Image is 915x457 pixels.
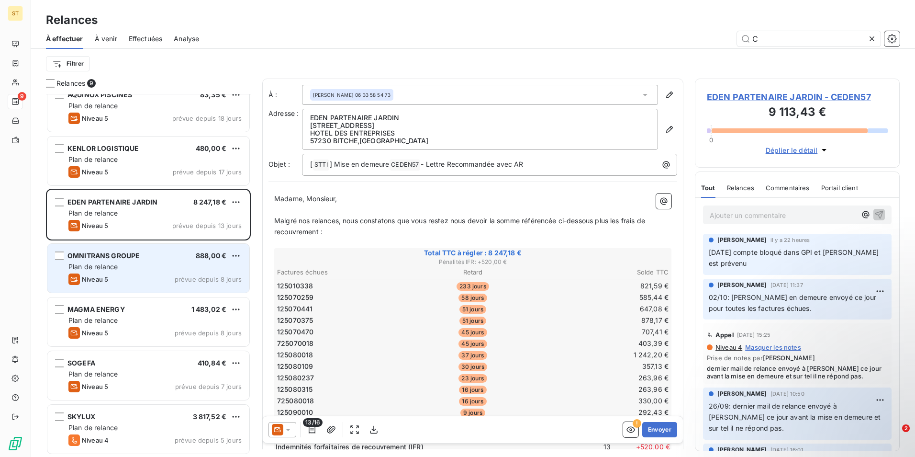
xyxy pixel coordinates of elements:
span: Madame, Monsieur, [274,194,337,203]
span: 3 817,52 € [193,412,227,421]
span: AQUINOX PISCINES [67,91,132,99]
img: Logo LeanPay [8,436,23,451]
span: 125010338 [277,281,313,291]
span: 45 jours [458,340,487,348]
span: Malgré nos relances, nous constatons que vous restez nous devoir la somme référencée ci-dessous p... [274,217,647,236]
span: Niveau 5 [82,383,108,390]
span: 9 [18,92,26,101]
span: EDEN PARTENAIRE JARDIN - CEDEN57 [707,91,888,103]
span: 725070018 [277,339,313,348]
span: 9 jours [460,409,485,417]
span: 125080237 [277,373,314,383]
span: 125080109 [277,362,313,371]
span: Plan de relance [68,209,118,217]
span: SOGEFA [67,359,95,367]
span: Plan de relance [68,370,118,378]
td: 263,96 € [539,373,669,383]
span: prévue depuis 7 jours [175,383,242,390]
span: 51 jours [459,305,486,314]
span: À venir [95,34,117,44]
p: [STREET_ADDRESS] [310,122,650,129]
span: 1 483,02 € [191,305,227,313]
span: 30 jours [458,363,487,371]
span: MAGMA ENERGY [67,305,125,313]
span: Niveau 5 [82,114,108,122]
th: Retard [408,267,538,277]
span: 125080315 [277,385,312,394]
span: [DATE] compte bloqué dans GPI et [PERSON_NAME] est prévenu [709,248,881,267]
span: 125070470 [277,327,313,337]
span: dernier mail de relance envoyé à [PERSON_NAME] ce jour avant la mise en demeure et sur tel il ne ... [707,365,888,380]
span: Niveau 4 [714,343,742,351]
span: [DATE] 15:25 [737,332,771,338]
span: prévue depuis 18 jours [172,114,242,122]
td: 585,44 € [539,292,669,303]
h3: 9 113,43 € [707,103,888,123]
span: Portail client [821,184,858,192]
button: Envoyer [642,422,677,437]
span: Analyse [174,34,199,44]
span: 26/09: dernier mail de relance envoyé à [PERSON_NAME] ce jour avant la mise en demeure et sur tel... [709,402,883,432]
span: Total TTC à régler : 8 247,18 € [276,248,670,258]
span: 0 [709,136,713,144]
span: ] Mise en demeure [330,160,390,168]
span: [PERSON_NAME] 06 33 58 54 73 [313,91,391,98]
iframe: Intercom notifications message [724,364,915,431]
span: 2 [902,424,910,432]
span: Niveau 5 [82,168,108,176]
span: Déplier le détail [766,145,818,155]
span: STTI [313,160,329,171]
span: prévue depuis 13 jours [172,222,242,229]
span: 888,00 € [196,251,226,260]
span: 45 jours [458,328,487,337]
span: 37 jours [458,351,487,360]
span: [PERSON_NAME] [717,446,767,454]
span: Appel [715,331,734,339]
span: 02/10: [PERSON_NAME] en demeure envoyé ce jour pour toutes les factures échues. [709,293,878,312]
span: 125070259 [277,293,313,302]
span: [PERSON_NAME] [717,236,767,244]
span: [PERSON_NAME] [717,281,767,289]
span: 233 jours [457,282,489,291]
td: 330,00 € [539,396,669,406]
span: OMNITRANS GROUPE [67,251,140,260]
p: HOTEL DES ENTREPRISES [310,129,650,137]
td: 263,96 € [539,384,669,395]
span: [ [310,160,312,168]
span: Relances [56,79,85,88]
span: Adresse : [268,109,299,117]
span: 410,84 € [198,359,226,367]
span: SKYLUX [67,412,95,421]
span: 125080018 [277,350,313,360]
span: Effectuées [129,34,163,44]
iframe: Intercom live chat [882,424,905,447]
label: À : [268,90,302,100]
td: 821,59 € [539,281,669,291]
div: ST [8,6,23,21]
span: 8 247,18 € [193,198,227,206]
span: Plan de relance [68,263,118,271]
td: 292,43 € [539,407,669,418]
span: Tout [701,184,715,192]
button: Filtrer [46,56,90,71]
span: Prise de notes par [707,354,888,362]
p: 57230 BITCHE , [GEOGRAPHIC_DATA] [310,137,650,145]
span: CEDEN57 [390,160,420,171]
span: 16 jours [459,386,486,394]
input: Rechercher [737,31,881,46]
span: 125090010 [277,408,313,417]
span: 13/16 [303,418,323,427]
span: Pénalités IFR : + 520,00 € [276,258,670,266]
span: 480,00 € [196,144,226,152]
td: 403,39 € [539,338,669,349]
th: Solde TTC [539,267,669,277]
button: Déplier le détail [763,145,832,156]
span: - Lettre Recommandée avec AR [421,160,523,168]
span: 23 jours [458,374,487,383]
span: Niveau 5 [82,222,108,229]
span: prévue depuis 17 jours [173,168,242,176]
span: 83,35 € [200,91,226,99]
td: 1 242,20 € [539,350,669,360]
span: prévue depuis 8 jours [175,275,242,283]
span: Relances [727,184,754,192]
